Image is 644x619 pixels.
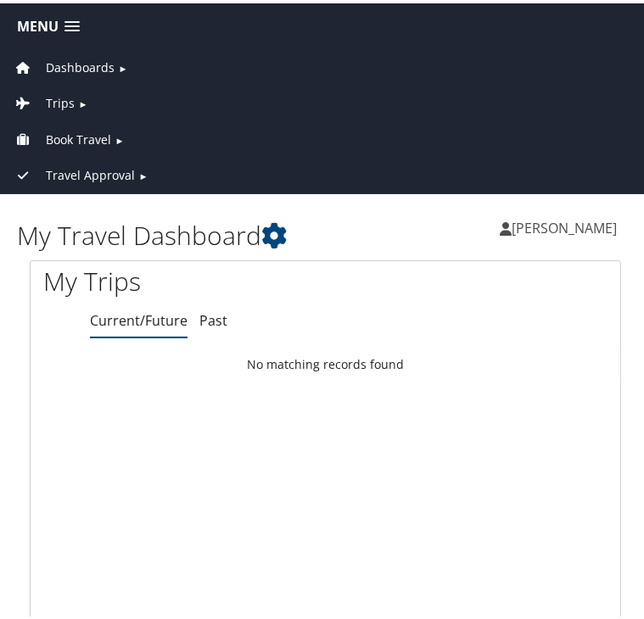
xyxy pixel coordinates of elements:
span: ► [115,131,124,143]
a: Book Travel [13,128,111,144]
a: Travel Approval [13,164,135,180]
span: ► [138,166,148,179]
a: Current/Future [90,308,188,326]
span: ► [78,94,87,107]
a: Menu [8,9,88,37]
span: Menu [17,15,59,31]
span: Dashboards [46,55,115,74]
td: No matching records found [31,346,620,376]
span: Trips [46,91,75,109]
a: Past [199,308,227,326]
a: Trips [13,92,75,108]
span: Travel Approval [46,163,135,181]
a: [PERSON_NAME] [500,199,634,250]
span: ► [118,59,127,71]
span: Book Travel [46,127,111,146]
h1: My Trips [43,260,313,296]
a: Dashboards [13,56,115,72]
span: [PERSON_NAME] [512,215,617,234]
h1: My Travel Dashboard [17,215,326,250]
